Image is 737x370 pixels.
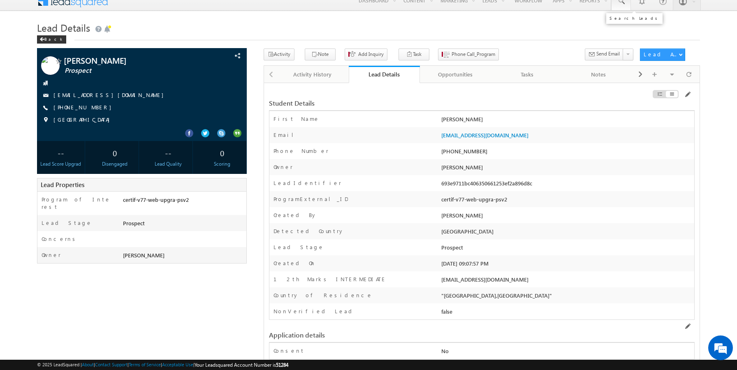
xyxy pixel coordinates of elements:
span: Your Leadsquared Account Number is [195,362,288,368]
div: 0 [200,145,244,160]
a: About [82,362,94,367]
a: Notes [563,66,635,83]
textarea: Type your message and hit 'Enter' [11,76,150,246]
em: Start Chat [112,253,149,264]
a: [EMAIL_ADDRESS][DOMAIN_NAME] [441,132,528,139]
div: Student Details [269,99,549,107]
a: [EMAIL_ADDRESS][DOMAIN_NAME] [53,91,168,98]
div: No [439,347,694,358]
div: Prospect [439,243,694,255]
div: Lead Details [355,70,414,78]
a: Tasks [491,66,563,83]
span: Phone Call_Program [452,51,495,58]
label: 12th Marks INTERMEDIATE [273,275,386,283]
div: [PERSON_NAME] [439,115,694,127]
span: Lead Details [37,21,90,34]
div: certif-v77-web-upgra-psv2 [121,196,246,207]
button: Lead Actions [640,49,685,61]
button: Phone Call_Program [438,49,499,60]
div: Minimize live chat window [135,4,155,24]
div: 693e9711bc406350661253ef2a896d8c [439,179,694,191]
a: Back [37,35,70,42]
label: Email [273,131,300,139]
div: Search Leads [610,16,659,21]
label: First Name [273,115,320,123]
span: Send Email [596,50,620,58]
span: [PERSON_NAME] [441,164,483,171]
div: Prospect [121,219,246,231]
div: false [439,308,694,319]
div: Notes [570,69,627,79]
label: Concerns [42,235,78,243]
div: Lead Quality [146,160,190,168]
label: Consent [273,347,305,354]
label: Lead Stage [273,243,324,251]
div: Back [37,35,66,44]
div: [PHONE_NUMBER] [439,147,694,159]
span: Prospect [65,67,196,75]
span: Lead Properties [41,180,84,189]
div: [GEOGRAPHIC_DATA] [439,227,694,239]
div: -- [146,145,190,160]
div: Application details [269,331,549,339]
button: Task [399,49,429,60]
button: Activity [264,49,294,60]
div: [DATE] 09:07:57 PM [439,259,694,271]
img: d_60004797649_company_0_60004797649 [14,43,35,54]
div: Chat with us now [43,43,138,54]
div: certif-v77-web-upgra-psv2 [439,195,694,207]
span: 51284 [276,362,288,368]
div: 0 [93,145,137,160]
span: © 2025 LeadSquared | | | | | [37,361,288,369]
label: Created On [273,259,316,267]
label: NonVerified Lead [273,308,355,315]
a: Contact Support [95,362,127,367]
div: Opportunities [426,69,484,79]
button: Add Inquiry [345,49,387,60]
label: Owner [42,251,61,259]
a: Lead Details [349,66,420,83]
div: [PERSON_NAME] [439,211,694,223]
label: Lead Stage [42,219,92,227]
span: Add Inquiry [358,51,384,58]
div: [EMAIL_ADDRESS][DOMAIN_NAME] [439,275,694,287]
div: Disengaged [93,160,137,168]
label: Owner [273,163,293,171]
button: Send Email [585,49,623,60]
label: ProgramExternal_ID [273,195,348,203]
span: [PERSON_NAME] [123,252,165,259]
label: Created By [273,211,317,219]
label: Phone Number [273,147,329,155]
span: [PERSON_NAME] [64,56,195,65]
div: "[GEOGRAPHIC_DATA],[GEOGRAPHIC_DATA]" [439,291,694,303]
button: Note [305,49,336,60]
div: Activity History [284,69,341,79]
div: -- [39,145,83,160]
a: Terms of Service [129,362,161,367]
div: Scoring [200,160,244,168]
div: Tasks [498,69,556,79]
div: Lead Score Upgrad [39,160,83,168]
label: LeadIdentifier [273,179,341,187]
span: [PHONE_NUMBER] [53,104,116,112]
label: Detected Country [273,227,344,235]
div: Lead Actions [644,51,679,58]
a: Activity History [277,66,349,83]
img: Profile photo [41,56,60,78]
span: [GEOGRAPHIC_DATA] [53,116,114,124]
label: Country of Residence [273,291,373,299]
label: Program of Interest [42,196,113,210]
a: Acceptable Use [162,362,193,367]
a: Opportunities [420,66,491,83]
